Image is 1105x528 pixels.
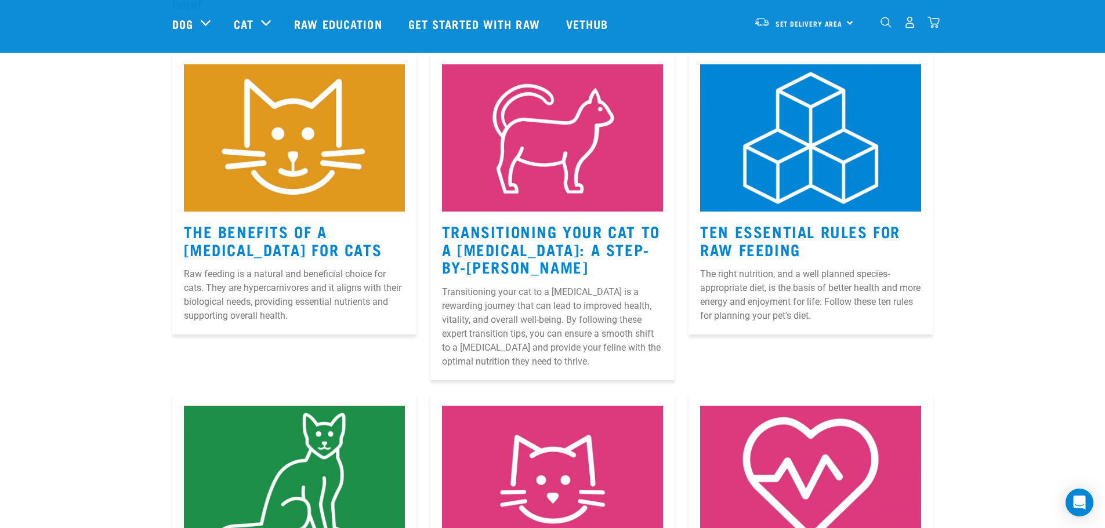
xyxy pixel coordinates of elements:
span: Set Delivery Area [776,21,843,26]
img: home-icon@2x.png [928,16,940,28]
a: The Benefits Of A [MEDICAL_DATA] For Cats [184,227,382,253]
p: Raw feeding is a natural and beneficial choice for cats. They are hypercarnivores and it aligns w... [184,267,405,323]
a: Raw Education [282,1,396,47]
a: Transitioning Your Cat to a [MEDICAL_DATA]: A Step-by-[PERSON_NAME] [442,227,660,271]
img: Instagram_Core-Brand_Wildly-Good-Nutrition-13.jpg [442,64,663,212]
a: Cat [234,15,253,32]
a: Vethub [555,1,623,47]
img: Instagram_Core-Brand_Wildly-Good-Nutrition-2.jpg [184,64,405,212]
img: home-icon-1@2x.png [881,17,892,28]
a: Get started with Raw [397,1,555,47]
p: The right nutrition, and a well planned species-appropriate diet, is the basis of better health a... [700,267,921,323]
a: Dog [172,15,193,32]
img: van-moving.png [754,17,770,27]
p: Transitioning your cat to a [MEDICAL_DATA] is a rewarding journey that can lead to improved healt... [442,285,663,369]
img: user.png [904,16,916,28]
img: 1.jpg [700,64,921,212]
div: Open Intercom Messenger [1066,489,1093,516]
a: Ten Essential Rules for Raw Feeding [700,227,900,253]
